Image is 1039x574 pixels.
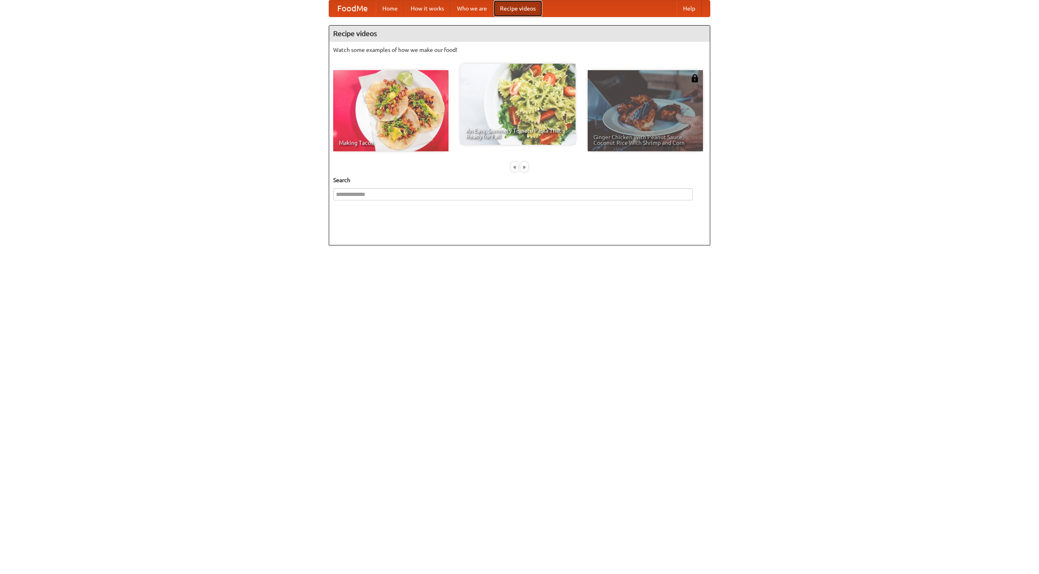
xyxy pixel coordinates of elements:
div: « [511,162,518,172]
a: Making Tacos [333,70,448,151]
a: Recipe videos [494,0,542,17]
a: Help [677,0,702,17]
h5: Search [333,176,706,184]
a: Who we are [451,0,494,17]
a: How it works [404,0,451,17]
span: Making Tacos [339,140,443,146]
img: 483408.png [691,74,699,82]
h4: Recipe videos [329,26,710,42]
span: An Easy, Summery Tomato Pasta That's Ready for Fall [466,128,570,139]
a: An Easy, Summery Tomato Pasta That's Ready for Fall [460,64,576,145]
div: » [521,162,528,172]
a: Home [376,0,404,17]
a: FoodMe [329,0,376,17]
p: Watch some examples of how we make our food! [333,46,706,54]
